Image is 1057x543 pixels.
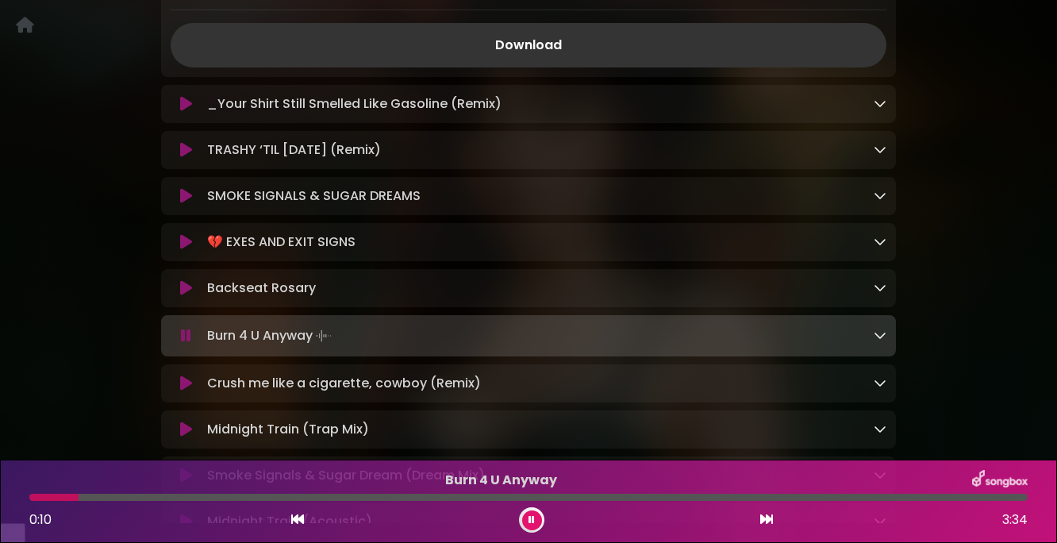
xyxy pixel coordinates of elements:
img: waveform4.gif [313,325,335,347]
span: 3:34 [1002,510,1028,530]
p: SMOKE SIGNALS & SUGAR DREAMS [207,187,874,206]
a: Download [171,23,886,67]
p: _Your Shirt Still Smelled Like Gasoline (Remix) [207,94,874,114]
span: 0:10 [29,510,52,529]
p: Burn 4 U Anyway [29,471,972,490]
p: Crush me like a cigarette, cowboy (Remix) [207,374,874,393]
p: 💔 EXES AND EXIT SIGNS [207,233,874,252]
p: Burn 4 U Anyway [207,325,874,347]
p: TRASHY ‘TIL [DATE] (Remix) [207,141,874,160]
p: Midnight Train (Trap Mix) [207,420,874,439]
p: Backseat Rosary [207,279,874,298]
img: songbox-logo-white.png [972,470,1028,491]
